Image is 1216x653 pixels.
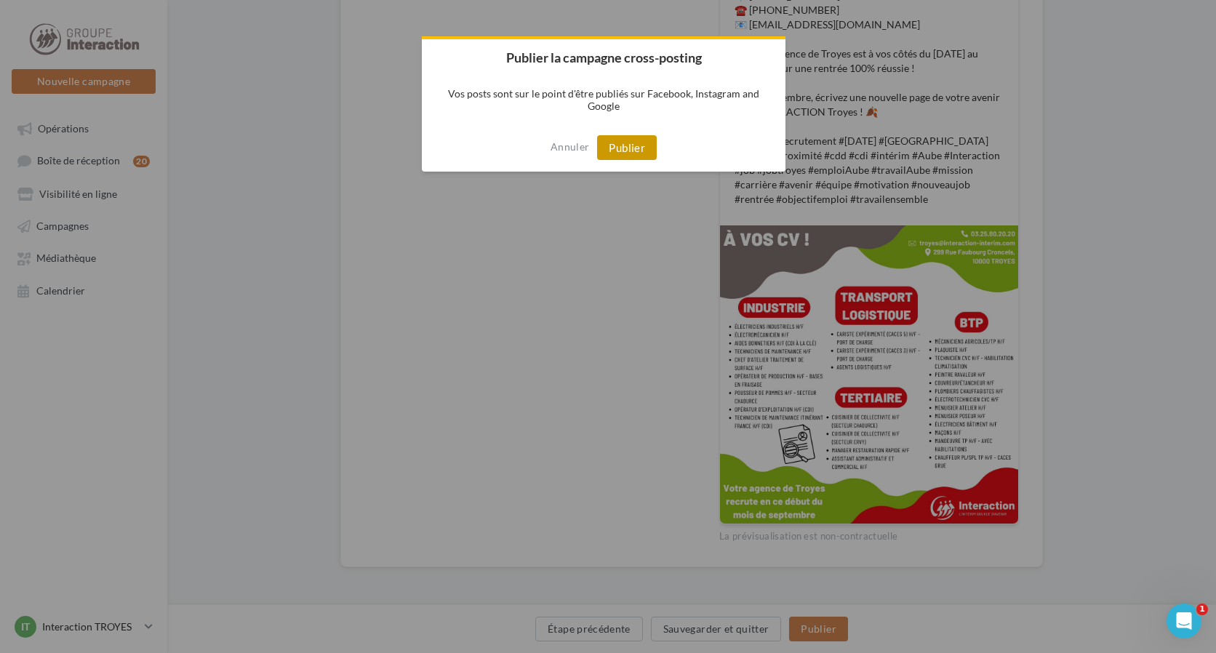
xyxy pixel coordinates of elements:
[551,135,589,159] button: Annuler
[422,76,785,124] p: Vos posts sont sur le point d'être publiés sur Facebook, Instagram and Google
[1196,604,1208,615] span: 1
[597,135,657,160] button: Publier
[1167,604,1201,638] iframe: Intercom live chat
[422,39,785,76] h2: Publier la campagne cross-posting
